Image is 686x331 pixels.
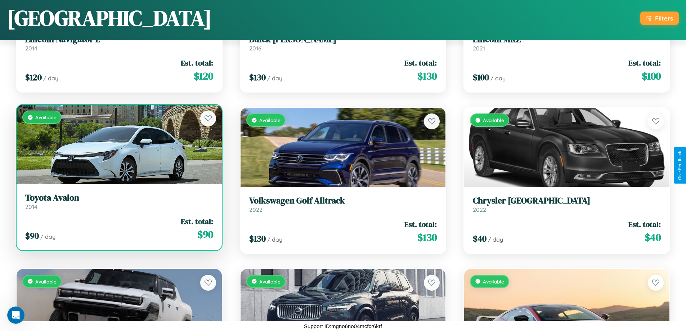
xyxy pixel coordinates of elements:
span: Available [259,117,281,123]
a: Buick [PERSON_NAME]2016 [249,34,437,52]
span: 2016 [249,45,261,52]
span: Est. total: [628,219,661,229]
span: 2022 [249,206,263,213]
span: / day [43,75,58,82]
a: Toyota Avalon2014 [25,193,213,210]
span: 2021 [473,45,485,52]
h3: Toyota Avalon [25,193,213,203]
div: Give Feedback [677,151,682,180]
a: Chrysler [GEOGRAPHIC_DATA]2022 [473,196,661,213]
span: / day [267,75,282,82]
a: Volkswagen Golf Alltrack2022 [249,196,437,213]
h3: Chrysler [GEOGRAPHIC_DATA] [473,196,661,206]
span: Available [259,278,281,285]
span: $ 40 [645,230,661,245]
span: Available [35,114,57,120]
span: / day [40,233,55,240]
span: $ 100 [473,71,489,83]
div: Filters [655,14,673,22]
span: $ 100 [642,69,661,83]
span: $ 120 [194,69,213,83]
span: $ 130 [417,69,437,83]
p: Support ID: mgno6no04mcfcr6krf [304,321,382,331]
a: Lincoln MKZ2021 [473,34,661,52]
span: Est. total: [628,58,661,68]
span: $ 90 [197,227,213,242]
span: Available [35,278,57,285]
span: $ 130 [417,230,437,245]
span: $ 130 [249,71,266,83]
button: Filters [640,12,679,25]
span: Available [483,278,504,285]
span: 2022 [473,206,486,213]
span: $ 130 [249,233,266,245]
iframe: Intercom live chat [7,307,24,324]
span: Available [483,117,504,123]
h3: Volkswagen Golf Alltrack [249,196,437,206]
span: $ 40 [473,233,487,245]
span: Est. total: [404,58,437,68]
span: Est. total: [404,219,437,229]
span: Est. total: [181,216,213,227]
h1: [GEOGRAPHIC_DATA] [7,3,212,33]
span: $ 120 [25,71,42,83]
a: Lincoln Navigator L2014 [25,34,213,52]
span: $ 90 [25,230,39,242]
span: Est. total: [181,58,213,68]
span: 2014 [25,45,37,52]
span: / day [490,75,506,82]
span: / day [488,236,503,243]
span: 2014 [25,203,37,210]
span: / day [267,236,282,243]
